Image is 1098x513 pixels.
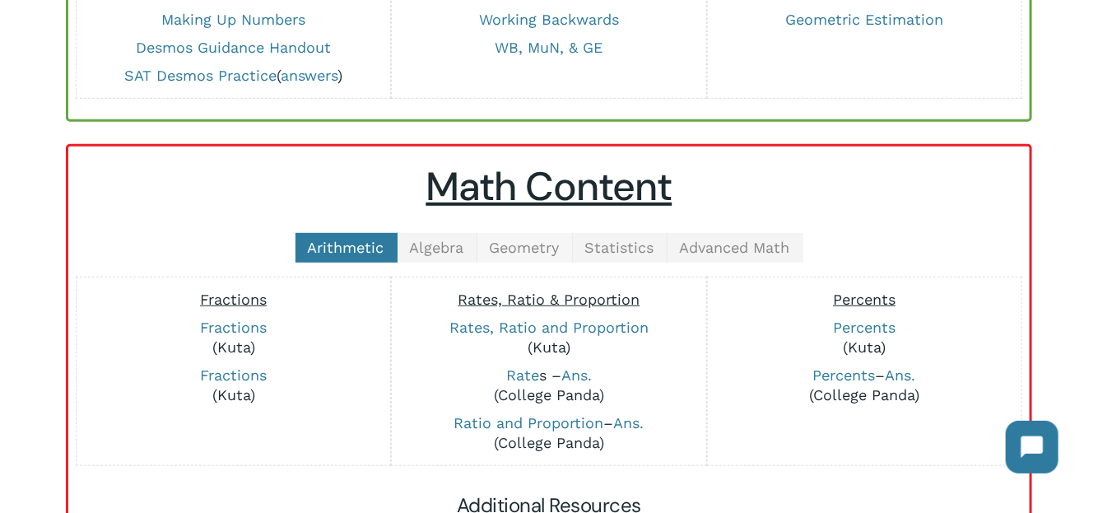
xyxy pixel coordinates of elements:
[490,239,560,256] span: Geometry
[989,404,1075,490] iframe: Chatbot
[85,366,382,405] p: (Kuta)
[398,233,477,263] a: Algebra
[506,366,539,384] a: Rate
[573,233,668,263] a: Statistics
[308,239,384,256] span: Arithmetic
[136,39,331,56] a: Desmos Guidance Handout
[400,413,697,453] p: – (College Panda)
[561,366,592,384] a: Ans.
[200,366,267,384] a: Fractions
[124,67,277,84] a: SAT Desmos Practice
[716,366,1013,405] p: – (College Panda)
[813,366,876,384] a: Percents
[886,366,916,384] a: Ans.
[668,233,803,263] a: Advanced Math
[410,239,464,256] span: Algebra
[458,291,640,308] span: Rates, Ratio & Proportion
[449,319,649,336] a: Rates, Ratio and Proportion
[85,66,382,86] p: ( )
[400,318,697,357] p: (Kuta)
[495,39,603,56] a: WB, MuN, & GE
[680,239,790,256] span: Advanced Math
[200,291,267,308] span: Fractions
[161,11,305,28] a: Making Up Numbers
[426,161,672,212] u: Math Content
[400,366,697,405] p: s – (College Panda)
[295,233,398,263] a: Arithmetic
[477,233,573,263] a: Geometry
[454,414,603,431] a: Ratio and Proportion
[200,319,267,336] a: Fractions
[585,239,654,256] span: Statistics
[479,11,619,28] a: Working Backwards
[785,11,943,28] a: Geometric Estimation
[613,414,644,431] a: Ans.
[281,67,337,84] a: answers
[833,319,896,336] a: Percents
[85,318,382,357] p: (Kuta)
[716,318,1013,357] p: (Kuta)
[833,291,896,308] span: Percents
